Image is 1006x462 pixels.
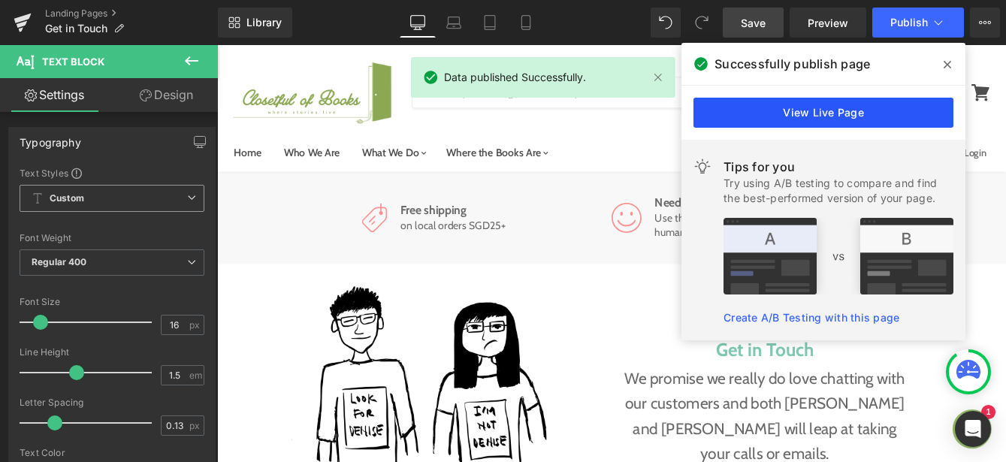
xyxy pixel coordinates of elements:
a: Mobile [508,8,544,38]
button: More [970,8,1000,38]
b: Regular 400 [32,256,87,267]
button: Undo [651,8,681,38]
button: Publish [872,8,964,38]
b: Custom [50,192,84,205]
div: Try using A/B testing to compare and find the best-performed version of your page. [724,176,953,206]
a: Laptop [436,8,472,38]
a: New Library [218,8,292,38]
a: Who We Are [65,108,153,140]
input: Search [225,38,757,72]
a: Landing Pages [45,8,218,20]
p: on local orders SGD25+ [211,200,440,216]
div: Tips for you [724,158,953,176]
div: Font Weight [20,233,204,243]
div: Open Intercom Messenger [955,411,991,447]
span: px [189,421,202,430]
span: px [189,320,202,330]
span: Text Block [42,56,104,68]
span: Successfully publish page [714,55,870,73]
form: Product [225,37,797,73]
img: tip.png [724,218,953,294]
div: Text Color [20,448,204,458]
div: Letter Spacing [20,397,204,408]
a: Preview [790,8,866,38]
a: What We Do [156,108,250,140]
a: Where the Books Are [253,108,391,140]
img: light.svg [693,158,711,176]
span: em [189,370,202,380]
a: Tablet [472,8,508,38]
div: Text Styles [20,167,204,179]
h1: Get in Touch [466,339,796,363]
span: Free shipping [211,182,287,198]
div: Font Size [20,297,204,307]
button: Search [757,38,796,72]
div: Line Height [20,347,204,358]
div: Typography [20,128,81,149]
a: Desktop [400,8,436,38]
span: Preview [808,15,848,31]
span: Library [246,16,282,29]
span: Get in Touch [45,23,107,35]
button: Redo [687,8,717,38]
a: Login [851,108,896,140]
span: Save [741,15,766,31]
ul: Main Menu [8,102,661,146]
span: Publish [890,17,928,29]
a: View Live Page [693,98,953,128]
a: Create A/B Testing with this page [724,311,899,324]
span: Data published Successfully. [444,69,586,86]
a: Design [112,78,221,112]
a: Home [8,108,62,140]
